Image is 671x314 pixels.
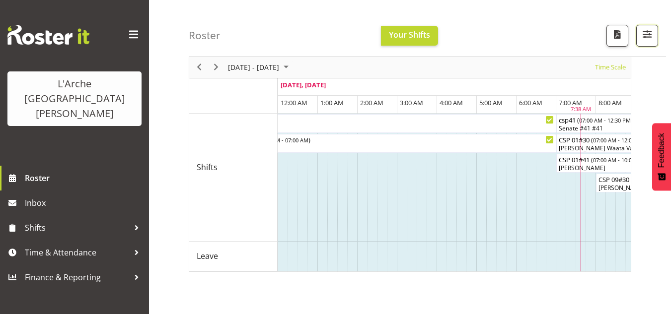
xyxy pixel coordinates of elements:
div: [PERSON_NAME] [201,144,554,153]
div: Shifts"s event - Sleepover 02#41 Begin From Saturday, August 23, 2025 at 9:00:00 PM GMT+12:00 End... [159,114,556,133]
span: Your Shifts [389,29,430,40]
button: Your Shifts [381,26,438,46]
div: Timeline Week of August 24, 2025 [189,35,631,272]
div: Sleepover01 #65a ( ) [201,134,554,144]
span: 07:00 AM - 12:00 PM [593,136,645,144]
div: Shifts"s event - Sleepover01 #65a Begin From Saturday, August 23, 2025 at 10:00:00 PM GMT+12:00 E... [199,134,556,153]
img: Rosterit website logo [7,25,89,45]
td: Leave resource [189,242,278,271]
span: 7:00 AM [559,98,582,107]
span: Shifts [197,161,218,173]
span: Time Scale [594,62,627,74]
div: next period [208,57,224,78]
span: 12:00 AM [281,98,307,107]
button: Time Scale [594,62,628,74]
span: Feedback [657,133,666,168]
button: Feedback - Show survey [652,123,671,190]
span: [DATE], [DATE] [281,80,326,89]
button: Previous [193,62,206,74]
span: 1:00 AM [320,98,344,107]
span: Time & Attendance [25,245,129,260]
div: August 18 - 24, 2025 [224,57,295,78]
span: 8:00 AM [598,98,622,107]
div: previous period [191,57,208,78]
span: Shifts [25,220,129,235]
span: Leave [197,250,218,262]
span: 2:00 AM [360,98,383,107]
div: 7:38 AM [571,106,591,114]
span: 10:00 PM - 07:00 AM [257,136,308,144]
div: L'Arche [GEOGRAPHIC_DATA][PERSON_NAME] [17,76,132,121]
h4: Roster [189,30,221,41]
div: Sleepover 02#41 ( ) [161,115,554,125]
span: Finance & Reporting [25,270,129,285]
span: 6:00 AM [519,98,542,107]
div: [PERSON_NAME] [161,124,554,133]
button: Filter Shifts [636,25,658,47]
span: Inbox [25,195,144,210]
button: August 2025 [226,62,293,74]
span: 4:00 AM [440,98,463,107]
button: Next [210,62,223,74]
span: [DATE] - [DATE] [227,62,280,74]
span: 07:00 AM - 10:00 AM [593,156,645,164]
span: 5:00 AM [479,98,503,107]
td: Shifts resource [189,93,278,242]
span: 3:00 AM [400,98,423,107]
span: Roster [25,171,144,186]
button: Download a PDF of the roster according to the set date range. [606,25,628,47]
span: 07:00 AM - 12:30 PM [579,116,631,124]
